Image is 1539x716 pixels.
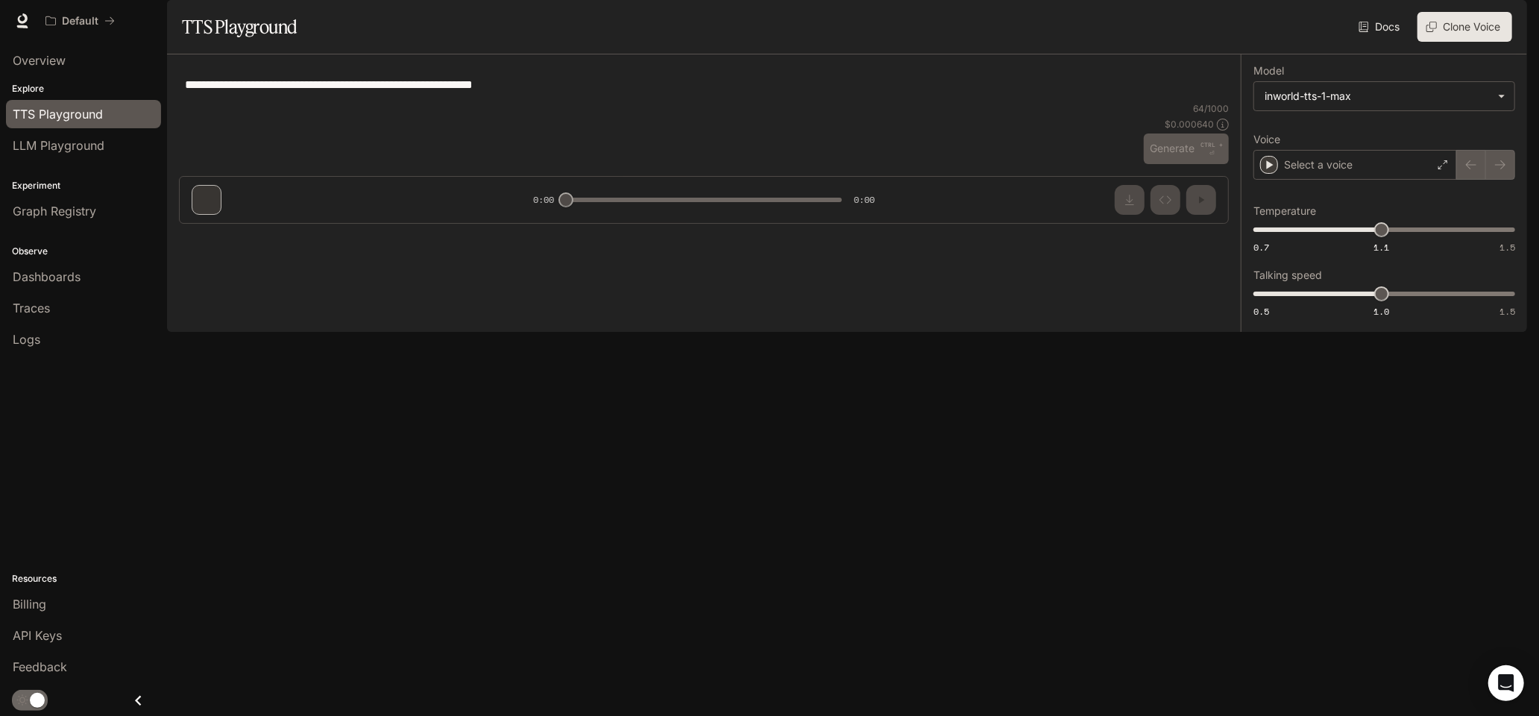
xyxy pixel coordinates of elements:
p: Default [62,15,98,28]
span: 0.7 [1253,241,1269,254]
div: Open Intercom Messenger [1488,665,1524,701]
p: Select a voice [1284,157,1353,172]
span: 1.0 [1373,305,1389,318]
div: inworld-tts-1-max [1265,89,1491,104]
button: All workspaces [39,6,122,36]
h1: TTS Playground [182,12,298,42]
p: $ 0.000640 [1165,118,1214,131]
div: inworld-tts-1-max [1254,82,1514,110]
p: Talking speed [1253,270,1322,280]
p: 64 / 1000 [1193,102,1229,115]
a: Docs [1356,12,1406,42]
span: 1.5 [1499,241,1515,254]
span: 1.5 [1499,305,1515,318]
span: 1.1 [1373,241,1389,254]
span: 0.5 [1253,305,1269,318]
p: Voice [1253,134,1280,145]
p: Temperature [1253,206,1316,216]
button: Clone Voice [1417,12,1512,42]
p: Model [1253,66,1284,76]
